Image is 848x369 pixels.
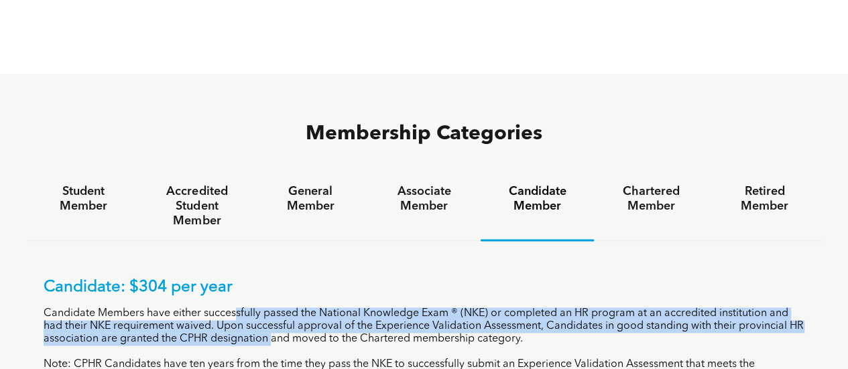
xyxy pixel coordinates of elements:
[152,184,241,228] h4: Accredited Student Member
[44,278,804,297] p: Candidate: $304 per year
[720,184,809,214] h4: Retired Member
[44,307,804,346] p: Candidate Members have either successfully passed the National Knowledge Exam ® (NKE) or complete...
[606,184,695,214] h4: Chartered Member
[493,184,582,214] h4: Candidate Member
[266,184,355,214] h4: General Member
[306,124,542,144] span: Membership Categories
[39,184,128,214] h4: Student Member
[379,184,469,214] h4: Associate Member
